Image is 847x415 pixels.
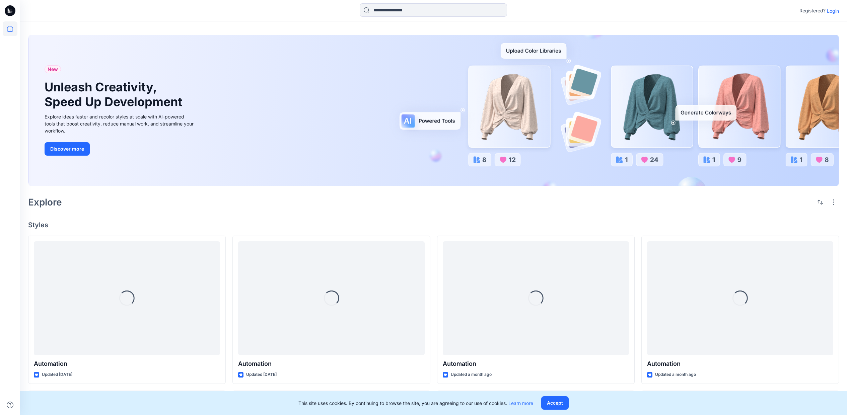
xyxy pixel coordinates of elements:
h1: Unleash Creativity, Speed Up Development [45,80,185,109]
span: New [48,65,58,73]
p: Automation [238,359,424,368]
h4: Styles [28,221,839,229]
button: Accept [541,396,569,410]
p: Updated [DATE] [246,371,277,378]
p: Automation [443,359,629,368]
a: Discover more [45,142,195,156]
h2: Explore [28,197,62,207]
a: Learn more [508,400,533,406]
p: Login [827,7,839,14]
p: Updated [DATE] [42,371,72,378]
p: Automation [647,359,833,368]
p: Updated a month ago [655,371,696,378]
p: This site uses cookies. By continuing to browse the site, you are agreeing to our use of cookies. [298,400,533,407]
p: Registered? [799,7,826,15]
p: Automation [34,359,220,368]
div: Explore ideas faster and recolor styles at scale with AI-powered tools that boost creativity, red... [45,113,195,134]
button: Discover more [45,142,90,156]
p: Updated a month ago [451,371,492,378]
